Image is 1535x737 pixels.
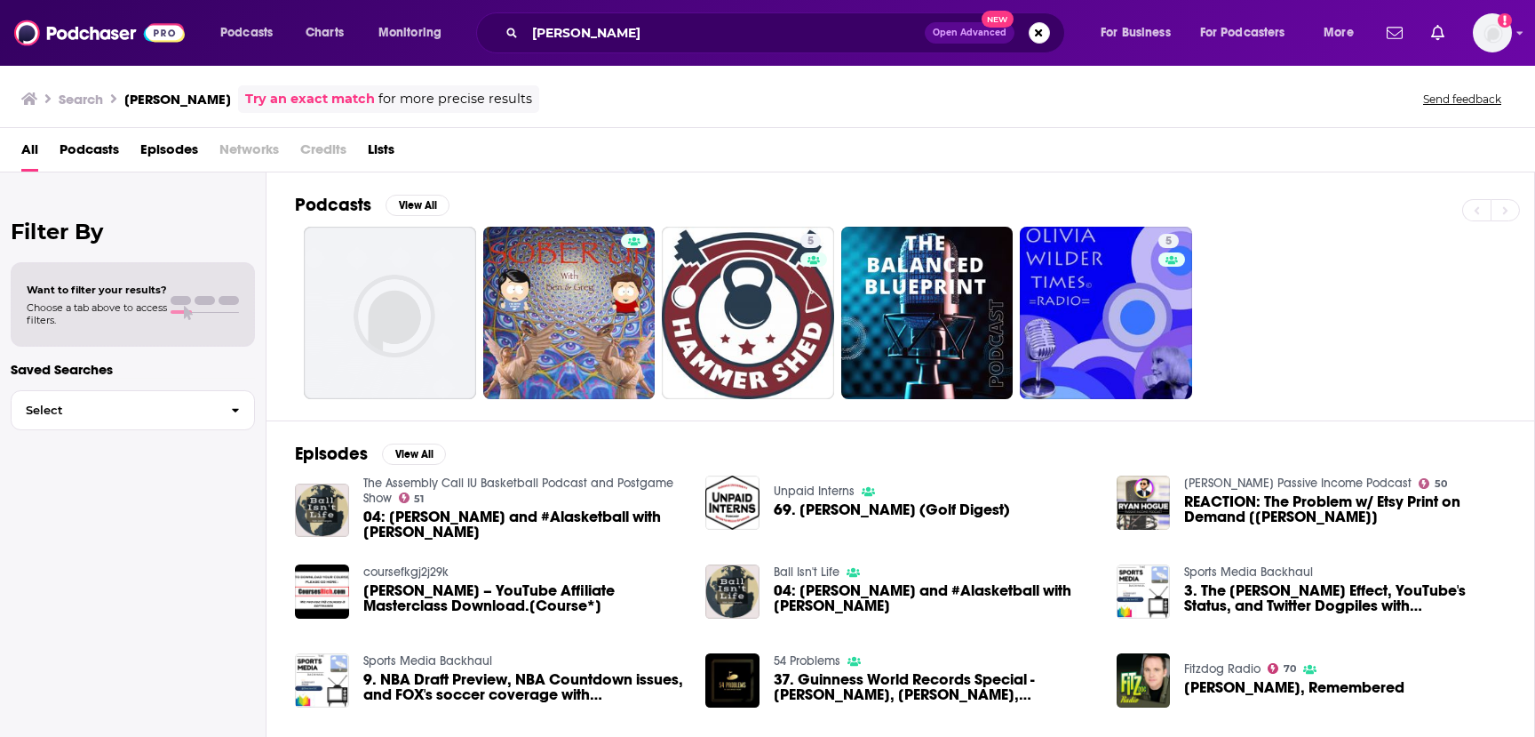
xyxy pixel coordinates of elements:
a: 51 [399,493,425,503]
img: Gilbert Gottfried, Remembered [1117,653,1171,708]
a: Unpaid Interns [774,484,855,499]
a: 3. The Russillo Effect, YouTube's Status, and Twitter Dogpiles with Greg Gottfried [1184,583,1506,613]
img: 37. Guinness World Records Special - Richard Gottfried, Cole Hetzel, Greg Newport & Martyn Williams [705,653,760,708]
span: Episodes [140,135,198,172]
span: [PERSON_NAME], Remembered [1184,680,1404,695]
span: 04: [PERSON_NAME] and #Alasketball with [PERSON_NAME] [774,583,1095,613]
span: 5 [1165,233,1172,251]
span: For Podcasters [1200,20,1285,45]
a: coursefkgj2j29k [363,565,449,580]
span: Networks [219,135,279,172]
input: Search podcasts, credits, & more... [525,19,925,47]
a: Ryan Hogue Passive Income Podcast [1184,476,1412,491]
button: Open AdvancedNew [925,22,1014,44]
span: 70 [1284,665,1296,673]
p: Saved Searches [11,361,255,378]
button: open menu [1189,19,1311,47]
span: [PERSON_NAME] – YouTube Affiliate Masterclass Download.[Course*] [363,583,685,613]
span: 9. NBA Draft Preview, NBA Countdown issues, and FOX's soccer coverage with [PERSON_NAME] [363,672,685,702]
h2: Podcasts [295,194,371,216]
img: REACTION: The Problem w/ Etsy Print on Demand [Greg Gottfried] [1117,476,1171,530]
h3: [PERSON_NAME] [124,91,231,108]
a: Sports Media Backhaul [363,653,492,669]
a: EpisodesView All [295,443,446,465]
a: 54 Problems [774,653,840,669]
button: Show profile menu [1473,13,1512,52]
span: Choose a tab above to access filters. [27,301,167,326]
span: 04: [PERSON_NAME] and #Alasketball with [PERSON_NAME] [363,509,685,540]
span: 3. The [PERSON_NAME] Effect, YouTube's Status, and Twitter Dogpiles with [PERSON_NAME] [1184,583,1506,613]
h2: Filter By [11,219,255,244]
div: Search podcasts, credits, & more... [493,12,1082,53]
h3: Search [59,91,103,108]
a: Try an exact match [245,89,375,109]
a: REACTION: The Problem w/ Etsy Print on Demand [Greg Gottfried] [1184,494,1506,525]
a: 69. Greg Gottfried (Golf Digest) [774,502,1010,517]
h2: Episodes [295,443,368,465]
span: REACTION: The Problem w/ Etsy Print on Demand [[PERSON_NAME]] [1184,494,1506,525]
span: Logged in as jenc9678 [1473,13,1512,52]
button: Select [11,390,255,430]
a: Gilbert Gottfried, Remembered [1184,680,1404,695]
span: For Business [1101,20,1171,45]
span: Podcasts [220,20,273,45]
button: View All [382,444,446,465]
span: 51 [414,495,424,503]
a: Show notifications dropdown [1380,18,1410,48]
span: for more precise results [378,89,532,109]
a: 9. NBA Draft Preview, NBA Countdown issues, and FOX's soccer coverage with Greg Gottfried [363,672,685,702]
a: 37. Guinness World Records Special - Richard Gottfried, Cole Hetzel, Greg Newport & Martyn Williams [774,672,1095,702]
button: open menu [366,19,465,47]
span: All [21,135,38,172]
button: open menu [1311,19,1376,47]
span: Credits [300,135,346,172]
button: open menu [208,19,296,47]
button: open menu [1088,19,1193,47]
a: Podcasts [60,135,119,172]
span: Monitoring [378,20,441,45]
span: More [1324,20,1354,45]
a: Greg Gottfried – YouTube Affiliate Masterclass Download.[Course*] [363,583,685,613]
a: 5 [800,234,821,248]
img: Greg Gottfried – YouTube Affiliate Masterclass Download.[Course*] [295,565,349,619]
a: 5 [1158,234,1179,248]
a: 5 [1020,227,1192,399]
a: Sports Media Backhaul [1184,565,1313,580]
img: 3. The Russillo Effect, YouTube's Status, and Twitter Dogpiles with Greg Gottfried [1117,565,1171,619]
span: 5 [807,233,814,251]
a: 04: Greg Gottfried and #Alasketball with Alex McCarthy [363,509,685,540]
a: Charts [294,19,354,47]
a: Lists [368,135,394,172]
a: Show notifications dropdown [1424,18,1451,48]
img: 69. Greg Gottfried (Golf Digest) [705,476,760,530]
img: 9. NBA Draft Preview, NBA Countdown issues, and FOX's soccer coverage with Greg Gottfried [295,653,349,708]
span: Want to filter your results? [27,284,167,296]
svg: Add a profile image [1498,13,1512,28]
span: New [982,11,1014,28]
a: 50 [1419,478,1447,489]
span: Select [12,405,217,416]
img: Podchaser - Follow, Share and Rate Podcasts [14,16,185,50]
a: 04: Greg Gottfried and #Alasketball with Alex McCarthy [774,583,1095,613]
button: View All [386,195,449,216]
a: Ball Isn't Life [774,565,839,580]
span: Open Advanced [933,28,1006,37]
a: PodcastsView All [295,194,449,216]
button: Send feedback [1418,92,1507,107]
a: Fitzdog Radio [1184,661,1261,677]
img: 04: Greg Gottfried and #Alasketball with Alex McCarthy [705,565,760,619]
img: 04: Greg Gottfried and #Alasketball with Alex McCarthy [295,484,349,538]
img: User Profile [1473,13,1512,52]
span: Charts [306,20,344,45]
